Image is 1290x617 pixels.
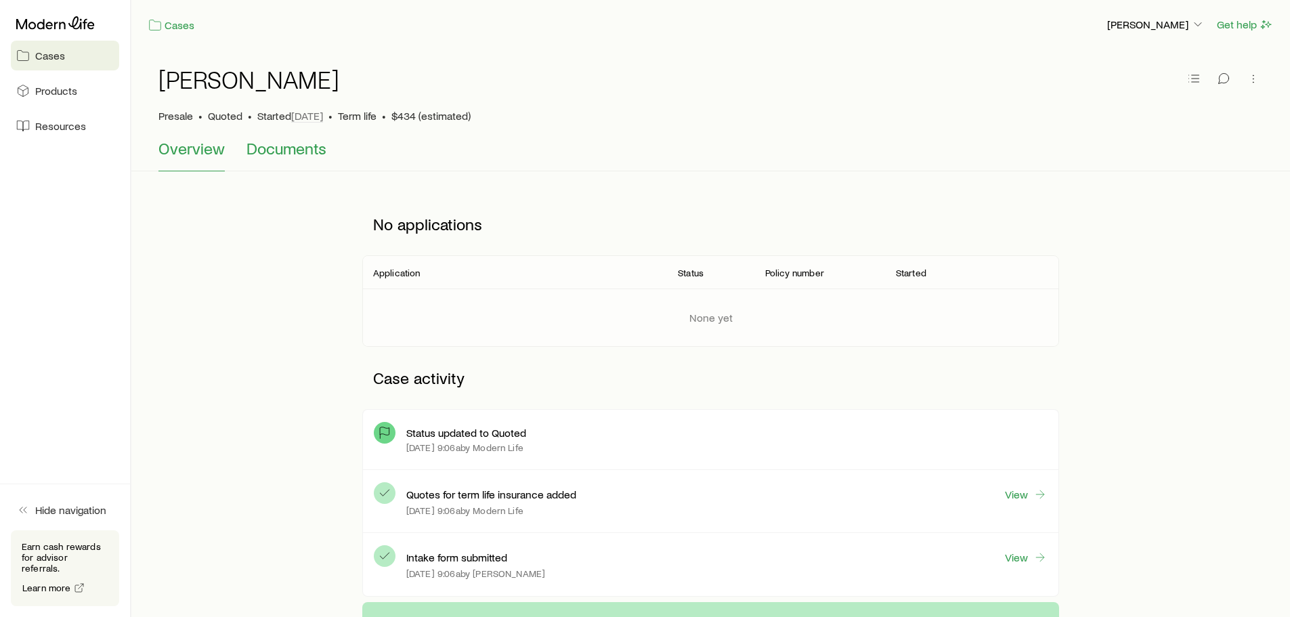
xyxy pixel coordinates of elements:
span: Products [35,84,77,98]
span: • [198,109,202,123]
button: Hide navigation [11,495,119,525]
span: • [248,109,252,123]
span: [DATE] [291,109,323,123]
span: Cases [35,49,65,62]
p: Earn cash rewards for advisor referrals. [22,541,108,574]
p: Status updated to Quoted [406,426,526,440]
span: • [328,109,332,123]
p: Started [257,109,323,123]
p: [DATE] 9:06a by Modern Life [406,505,523,516]
p: Quotes for term life insurance added [406,488,576,501]
p: Policy number [765,268,824,278]
a: Cases [11,41,119,70]
span: Overview [158,139,225,158]
span: Documents [246,139,326,158]
a: View [1004,487,1048,502]
span: Hide navigation [35,503,106,517]
div: Earn cash rewards for advisor referrals.Learn more [11,530,119,606]
span: • [382,109,386,123]
button: Get help [1216,17,1274,33]
p: [DATE] 9:06a by [PERSON_NAME] [406,568,545,579]
p: Application [373,268,421,278]
a: Cases [148,18,195,33]
h1: [PERSON_NAME] [158,66,339,93]
a: Resources [11,111,119,141]
p: None yet [689,311,733,324]
span: Term life [338,109,377,123]
p: No applications [362,204,1059,244]
p: [DATE] 9:06a by Modern Life [406,442,523,453]
p: Case activity [362,358,1059,398]
a: View [1004,550,1048,565]
span: Learn more [22,583,71,593]
span: $434 (estimated) [391,109,471,123]
p: Started [896,268,926,278]
span: Quoted [208,109,242,123]
p: Presale [158,109,193,123]
span: Resources [35,119,86,133]
p: Intake form submitted [406,551,507,564]
button: [PERSON_NAME] [1106,17,1205,33]
div: Case details tabs [158,139,1263,171]
p: Status [678,268,704,278]
a: Products [11,76,119,106]
p: [PERSON_NAME] [1107,18,1205,31]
